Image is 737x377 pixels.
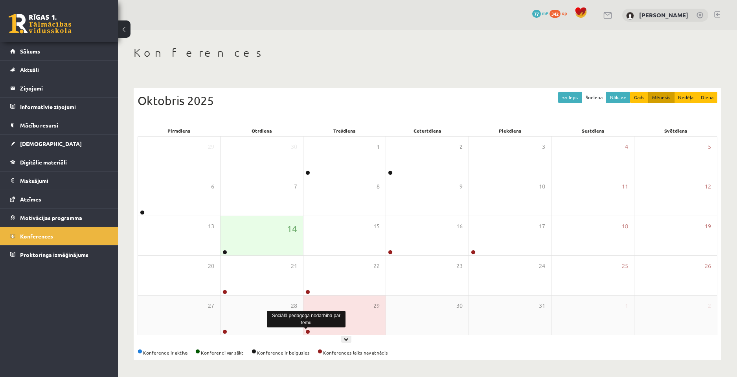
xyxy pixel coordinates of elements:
span: mP [542,10,548,16]
span: Atzīmes [20,196,41,203]
span: Mācību resursi [20,122,58,129]
span: 11 [622,182,628,191]
span: 15 [373,222,380,231]
span: 7 [294,182,297,191]
a: 77 mP [532,10,548,16]
span: 9 [459,182,463,191]
span: 30 [291,142,297,151]
span: 342 [550,10,561,18]
a: Maksājumi [10,172,108,190]
legend: Ziņojumi [20,79,108,97]
span: 77 [532,10,541,18]
div: Sociālā pedagoga nodarbība par tēmu [267,311,346,327]
span: 22 [373,262,380,270]
span: 18 [622,222,628,231]
a: Informatīvie ziņojumi [10,98,108,116]
span: Digitālie materiāli [20,159,67,166]
span: 5 [708,142,711,151]
a: Digitālie materiāli [10,153,108,171]
span: [DEMOGRAPHIC_DATA] [20,140,82,147]
div: Konference ir aktīva Konferenci var sākt Konference ir beigusies Konferences laiks nav atnācis [138,349,717,356]
a: Ziņojumi [10,79,108,97]
span: 1 [377,142,380,151]
span: 25 [622,262,628,270]
span: 4 [625,142,628,151]
div: Trešdiena [303,125,386,136]
a: Proktoringa izmēģinājums [10,246,108,264]
span: Sākums [20,48,40,55]
span: 6 [211,182,214,191]
button: Nāk. >> [606,92,630,103]
div: Piekdiena [469,125,552,136]
div: Oktobris 2025 [138,92,717,109]
a: Rīgas 1. Tālmācības vidusskola [9,14,72,33]
span: 8 [377,182,380,191]
span: 12 [705,182,711,191]
button: Nedēļa [674,92,697,103]
span: 26 [705,262,711,270]
span: xp [562,10,567,16]
span: 14 [287,222,297,235]
button: Diena [697,92,717,103]
a: [DEMOGRAPHIC_DATA] [10,135,108,153]
a: Sākums [10,42,108,60]
span: Aktuāli [20,66,39,73]
a: Konferences [10,227,108,245]
span: 23 [456,262,463,270]
span: 28 [291,301,297,310]
button: Mēnesis [648,92,675,103]
span: 2 [459,142,463,151]
span: 29 [208,142,214,151]
div: Otrdiena [221,125,303,136]
span: 13 [208,222,214,231]
span: 27 [208,301,214,310]
a: 342 xp [550,10,571,16]
a: Aktuāli [10,61,108,79]
div: Sestdiena [552,125,635,136]
span: 24 [539,262,545,270]
button: << Iepr. [558,92,582,103]
span: 17 [539,222,545,231]
span: 2 [708,301,711,310]
span: 1 [625,301,628,310]
legend: Maksājumi [20,172,108,190]
h1: Konferences [134,46,721,59]
button: Gads [630,92,649,103]
a: Mācību resursi [10,116,108,134]
a: Atzīmes [10,190,108,208]
span: Konferences [20,233,53,240]
legend: Informatīvie ziņojumi [20,98,108,116]
a: Motivācijas programma [10,209,108,227]
span: 19 [705,222,711,231]
a: [PERSON_NAME] [639,11,688,19]
span: 31 [539,301,545,310]
span: Motivācijas programma [20,214,82,221]
span: 3 [542,142,545,151]
span: 16 [456,222,463,231]
span: Proktoringa izmēģinājums [20,251,88,258]
div: Svētdiena [634,125,717,136]
span: 10 [539,182,545,191]
div: Ceturtdiena [386,125,469,136]
button: Šodiena [582,92,607,103]
div: Pirmdiena [138,125,221,136]
span: 20 [208,262,214,270]
span: 29 [373,301,380,310]
span: 30 [456,301,463,310]
img: Kristaps Zomerfelds [626,12,634,20]
span: 21 [291,262,297,270]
